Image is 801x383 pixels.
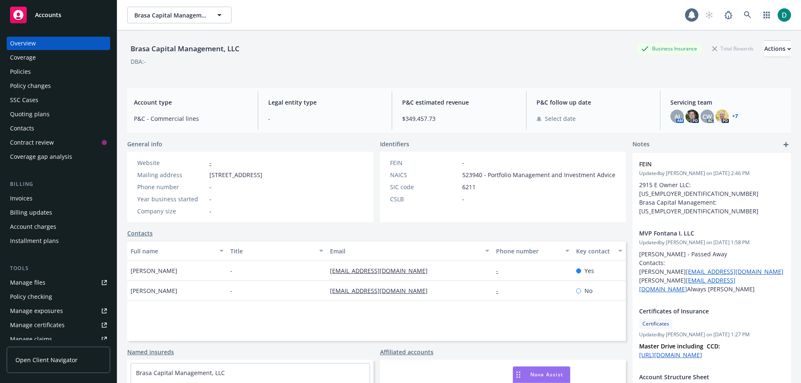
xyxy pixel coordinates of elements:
[7,51,110,64] a: Coverage
[10,37,36,50] div: Overview
[7,318,110,332] a: Manage certificates
[496,267,505,275] a: -
[758,7,775,23] a: Switch app
[7,220,110,233] a: Account charges
[10,192,33,205] div: Invoices
[10,220,56,233] div: Account charges
[268,98,382,107] span: Legal entity type
[708,43,758,54] div: Total Rewards
[7,136,110,149] a: Contract review
[7,65,110,78] a: Policies
[639,276,736,293] a: [EMAIL_ADDRESS][DOMAIN_NAME]
[10,79,51,93] div: Policy changes
[134,98,248,107] span: Account type
[137,170,206,179] div: Mailing address
[127,43,243,54] div: Brasa Capital Management, LLC
[10,304,63,318] div: Manage exposures
[496,247,560,255] div: Phone number
[462,170,615,179] span: 523940 - Portfolio Management and Investment Advice
[7,304,110,318] a: Manage exposures
[7,3,110,27] a: Accounts
[7,180,110,188] div: Billing
[127,140,162,148] span: General info
[10,93,38,107] div: SSC Cases
[639,229,763,238] span: MVP Fontana I, LLC
[7,37,110,50] a: Overview
[10,318,65,332] div: Manage certificates
[632,153,791,222] div: FEINUpdatedby [PERSON_NAME] on [DATE] 2:46 PM2915 E Owner LLC: [US_EMPLOYER_IDENTIFICATION_NUMBER...
[380,140,409,148] span: Identifiers
[268,114,382,123] span: -
[127,348,174,356] a: Named insureds
[330,287,434,295] a: [EMAIL_ADDRESS][DOMAIN_NAME]
[703,112,712,121] span: CW
[642,320,669,328] span: Certificates
[670,98,784,107] span: Servicing team
[402,98,516,107] span: P&C estimated revenue
[545,114,576,123] span: Select date
[685,110,699,123] img: photo
[390,158,459,167] div: FEIN
[227,241,327,261] button: Title
[639,239,784,246] span: Updated by [PERSON_NAME] on [DATE] 1:58 PM
[327,241,493,261] button: Email
[134,114,248,123] span: P&C - Commercial lines
[10,333,52,346] div: Manage claims
[576,247,613,255] div: Key contact
[513,367,524,383] div: Drag to move
[584,266,594,275] span: Yes
[127,229,153,238] a: Contacts
[7,122,110,135] a: Contacts
[7,206,110,219] a: Billing updates
[639,342,720,350] strong: Master Drive including CCD:
[35,12,61,18] span: Accounts
[537,98,650,107] span: P&C follow up date
[7,108,110,121] a: Quoting plans
[209,195,212,203] span: -
[7,192,110,205] a: Invoices
[330,267,434,275] a: [EMAIL_ADDRESS][DOMAIN_NAME]
[137,158,206,167] div: Website
[496,287,505,295] a: -
[7,276,110,289] a: Manage files
[7,234,110,248] a: Installment plans
[701,7,718,23] a: Start snowing
[15,355,78,364] span: Open Client Navigator
[686,268,783,275] a: [EMAIL_ADDRESS][DOMAIN_NAME]
[675,112,680,121] span: AJ
[573,241,626,261] button: Key contact
[10,234,59,248] div: Installment plans
[209,183,212,191] span: -
[137,207,206,215] div: Company size
[639,160,763,168] span: FEIN
[639,307,763,315] span: Certificates of Insurance
[764,41,791,57] div: Actions
[10,206,52,219] div: Billing updates
[639,331,784,338] span: Updated by [PERSON_NAME] on [DATE] 1:27 PM
[639,373,763,381] span: Account Structure Sheet
[390,170,459,179] div: NAICS
[637,43,701,54] div: Business Insurance
[230,247,314,255] div: Title
[7,79,110,93] a: Policy changes
[639,170,784,177] span: Updated by [PERSON_NAME] on [DATE] 2:46 PM
[778,8,791,22] img: photo
[230,266,232,275] span: -
[10,276,45,289] div: Manage files
[462,183,476,191] span: 6211
[137,183,206,191] div: Phone number
[131,57,146,66] div: DBA: -
[10,108,50,121] div: Quoting plans
[513,366,570,383] button: Nova Assist
[230,286,232,295] span: -
[10,122,34,135] div: Contacts
[632,140,650,150] span: Notes
[584,286,592,295] span: No
[764,40,791,57] button: Actions
[7,264,110,273] div: Tools
[209,170,262,179] span: [STREET_ADDRESS]
[402,114,516,123] span: $349,457.73
[137,195,206,203] div: Year business started
[732,114,738,119] a: +7
[10,150,72,163] div: Coverage gap analysis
